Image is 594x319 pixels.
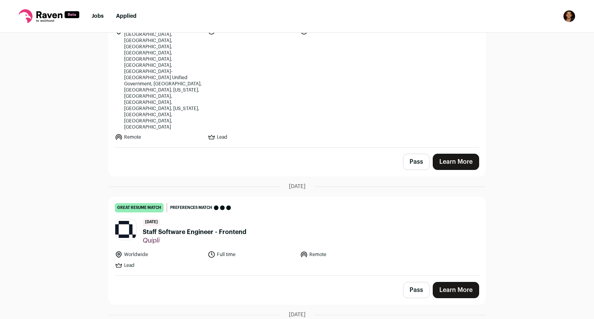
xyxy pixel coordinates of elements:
[289,183,306,190] span: [DATE]
[109,197,485,275] a: great resume match Preferences match [DATE] Staff Software Engineer - Frontend Quipli Worldwide F...
[115,133,203,141] li: Remote
[208,251,296,258] li: Full time
[143,219,160,226] span: [DATE]
[433,154,479,170] a: Learn More
[143,227,246,237] span: Staff Software Engineer - Frontend
[300,251,388,258] li: Remote
[208,133,296,141] li: Lead
[92,14,104,19] a: Jobs
[403,154,430,170] button: Pass
[115,251,203,258] li: Worldwide
[563,10,575,22] img: 13363592-medium_jpg
[170,204,212,212] span: Preferences match
[403,282,430,298] button: Pass
[289,311,306,319] span: [DATE]
[433,282,479,298] a: Learn More
[115,261,203,269] li: Lead
[115,221,136,238] img: 487b7bfdea46d6edc23a3020f2a070884e40005bc09dec6427a429ccb563d50a.png
[143,237,246,244] span: Quipli
[116,14,137,19] a: Applied
[563,10,575,22] button: Open dropdown
[115,203,164,212] div: great resume match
